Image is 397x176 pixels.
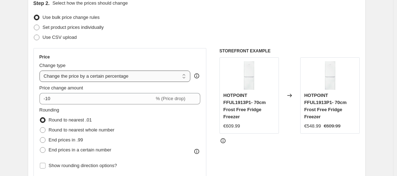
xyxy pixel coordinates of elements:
[235,61,263,90] img: hotpoint-fful1913p1-70cm-frost-free-fridge-freezer-peter-murphy-lighting-and-electrical-ltd_80x.jpg
[39,54,50,60] h3: Price
[324,123,340,130] strike: €609.99
[49,117,92,123] span: Round to nearest .01
[49,163,117,168] span: Show rounding direction options?
[43,15,100,20] span: Use bulk price change rules
[316,61,344,90] img: hotpoint-fful1913p1-70cm-frost-free-fridge-freezer-peter-murphy-lighting-and-electrical-ltd_80x.jpg
[223,93,266,119] span: HOTPOINT FFUL1913P1- 70cm Frost Free Fridge Freezer
[43,35,77,40] span: Use CSV upload
[49,127,115,133] span: Round to nearest whole number
[43,25,104,30] span: Set product prices individually
[39,85,83,90] span: Price change amount
[219,48,360,54] h6: STOREFRONT EXAMPLE
[39,93,154,104] input: -15
[39,107,59,113] span: Rounding
[156,96,185,101] span: % (Price drop)
[304,93,346,119] span: HOTPOINT FFUL1913P1- 70cm Frost Free Fridge Freezer
[304,123,321,130] div: €548.99
[223,123,240,130] div: €609.99
[39,63,66,68] span: Change type
[49,137,83,143] span: End prices in .99
[49,147,111,152] span: End prices in a certain number
[193,72,200,79] div: help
